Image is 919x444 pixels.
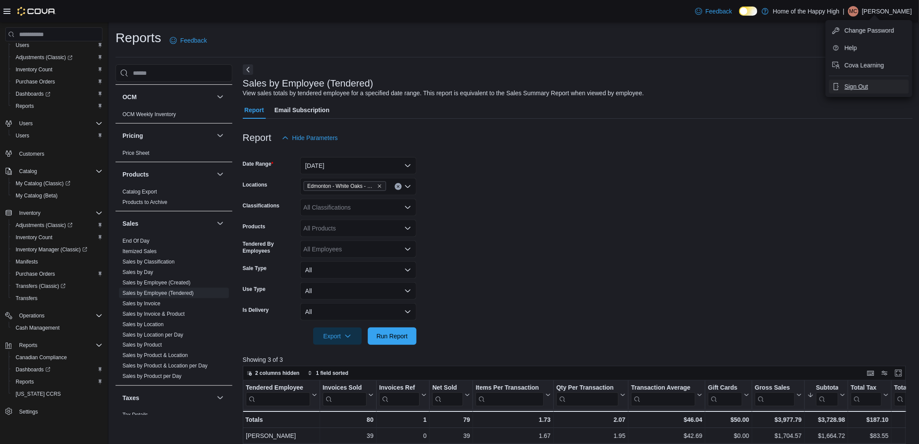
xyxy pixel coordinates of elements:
[12,364,54,375] a: Dashboards
[313,327,362,345] button: Export
[122,170,213,179] button: Products
[243,181,268,188] label: Locations
[246,384,310,406] div: Tendered Employee
[12,77,102,87] span: Purchase Orders
[12,77,59,87] a: Purchase Orders
[122,269,153,275] a: Sales by Day
[851,384,889,406] button: Total Tax
[16,180,70,187] span: My Catalog (Classic)
[16,354,67,361] span: Canadian Compliance
[9,376,106,388] button: Reports
[12,244,102,255] span: Inventory Manager (Classic)
[122,342,162,348] a: Sales by Product
[19,168,37,175] span: Catalog
[12,101,37,111] a: Reports
[12,257,41,267] a: Manifests
[9,244,106,256] a: Inventory Manager (Classic)
[379,384,420,406] div: Invoices Ref
[845,26,894,35] span: Change Password
[12,232,56,243] a: Inventory Count
[368,327,417,345] button: Run Report
[16,149,48,159] a: Customers
[2,207,106,219] button: Inventory
[16,310,102,321] span: Operations
[16,66,53,73] span: Inventory Count
[9,292,106,304] button: Transfers
[755,384,802,406] button: Gross Sales
[432,384,463,392] div: Net Sold
[243,240,297,254] label: Tendered By Employees
[19,120,33,127] span: Users
[16,208,44,218] button: Inventory
[245,414,317,425] div: Totals
[246,384,317,406] button: Tendered Employee
[122,219,139,228] h3: Sales
[122,93,137,101] h3: OCM
[706,7,732,16] span: Feedback
[432,414,470,425] div: 79
[19,312,45,319] span: Operations
[9,63,106,76] button: Inventory Count
[122,199,167,205] a: Products to Archive
[16,391,61,397] span: [US_STATE] CCRS
[739,7,757,16] input: Dark Mode
[843,6,845,17] p: |
[180,36,207,45] span: Feedback
[377,332,408,341] span: Run Report
[12,178,102,189] span: My Catalog (Classic)
[755,384,795,406] div: Gross Sales
[631,384,695,392] div: Transaction Average
[243,89,644,98] div: View sales totals by tendered employee for a specified date range. This report is equivalent to t...
[19,408,38,415] span: Settings
[243,64,253,75] button: Next
[404,204,411,211] button: Open list of options
[122,321,164,328] span: Sales by Location
[322,414,373,425] div: 80
[16,295,37,302] span: Transfers
[816,384,838,406] div: Subtotal
[243,133,271,143] h3: Report
[16,54,73,61] span: Adjustments (Classic)
[16,406,102,417] span: Settings
[829,80,909,93] button: Sign Out
[12,293,102,304] span: Transfers
[12,257,102,267] span: Manifests
[2,165,106,177] button: Catalog
[122,412,148,418] a: Tax Details
[432,384,470,406] button: Net Sold
[9,256,106,268] button: Manifests
[122,237,149,244] span: End Of Day
[9,39,106,51] button: Users
[246,431,317,441] div: [PERSON_NAME]
[16,324,60,331] span: Cash Management
[16,148,102,159] span: Customers
[246,384,310,392] div: Tendered Employee
[12,64,102,75] span: Inventory Count
[476,384,544,406] div: Items Per Transaction
[16,258,38,265] span: Manifests
[322,384,366,392] div: Invoices Sold
[300,261,417,279] button: All
[16,310,48,321] button: Operations
[708,384,742,406] div: Gift Card Sales
[708,384,749,406] button: Gift Cards
[16,222,73,229] span: Adjustments (Classic)
[122,170,149,179] h3: Products
[215,218,225,229] button: Sales
[12,178,74,189] a: My Catalog (Classic)
[379,431,426,441] div: 0
[16,166,40,177] button: Catalog
[9,51,106,63] a: Adjustments (Classic)
[122,93,213,101] button: OCM
[829,23,909,37] button: Change Password
[379,414,426,425] div: 1
[845,61,884,70] span: Cova Learning
[2,147,106,160] button: Customers
[395,183,402,190] button: Clear input
[816,384,838,392] div: Subtotal
[122,290,194,296] a: Sales by Employee (Tendered)
[116,410,232,434] div: Taxes
[243,307,269,314] label: Is Delivery
[12,130,102,141] span: Users
[12,190,61,201] a: My Catalog (Beta)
